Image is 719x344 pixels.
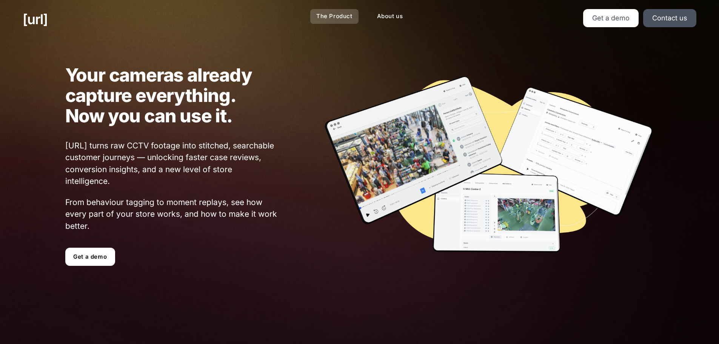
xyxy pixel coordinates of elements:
[583,9,639,27] a: Get a demo
[65,248,115,266] a: Get a demo
[310,9,359,24] a: The Product
[643,9,696,27] a: Contact us
[23,9,48,29] a: [URL]
[65,196,278,232] span: From behaviour tagging to moment replays, see how every part of your store works, and how to make...
[371,9,409,24] a: About us
[65,65,278,126] h1: Your cameras already capture everything. Now you can use it.
[65,140,278,187] span: [URL] turns raw CCTV footage into stitched, searchable customer journeys — unlocking faster case ...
